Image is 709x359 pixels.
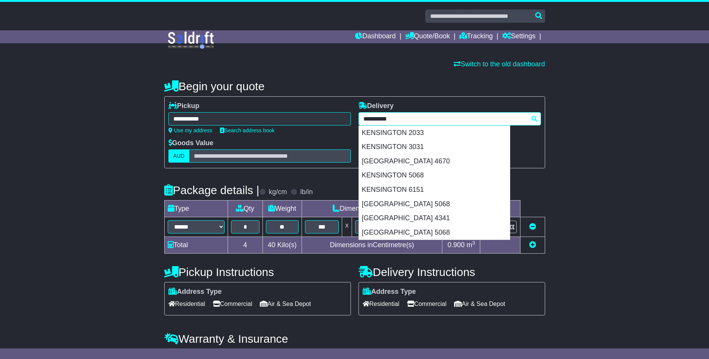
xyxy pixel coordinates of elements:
[168,102,200,110] label: Pickup
[164,184,259,196] h4: Package details |
[164,237,228,254] td: Total
[454,298,505,310] span: Air & Sea Depot
[164,80,545,92] h4: Begin your quote
[358,102,394,110] label: Delivery
[359,197,510,212] div: [GEOGRAPHIC_DATA] 5068
[359,183,510,197] div: KENSINGTON 6151
[363,298,399,310] span: Residential
[164,201,228,217] td: Type
[228,237,263,254] td: 4
[168,298,205,310] span: Residential
[355,30,396,43] a: Dashboard
[454,60,545,68] a: Switch to the old dashboard
[263,237,302,254] td: Kilo(s)
[405,30,450,43] a: Quote/Book
[502,30,536,43] a: Settings
[472,240,475,246] sup: 3
[359,154,510,169] div: [GEOGRAPHIC_DATA] 4670
[529,223,536,230] a: Remove this item
[268,241,275,249] span: 40
[164,332,545,345] h4: Warranty & Insurance
[263,201,302,217] td: Weight
[363,288,416,296] label: Address Type
[358,266,545,278] h4: Delivery Instructions
[168,288,222,296] label: Address Type
[359,126,510,140] div: KENSINGTON 2033
[529,241,536,249] a: Add new item
[168,139,214,147] label: Goods Value
[467,241,475,249] span: m
[168,127,212,133] a: Use my address
[228,201,263,217] td: Qty
[300,188,313,196] label: lb/in
[342,217,352,237] td: x
[220,127,275,133] a: Search address book
[213,298,252,310] span: Commercial
[302,201,442,217] td: Dimensions (L x W x H)
[359,140,510,154] div: KENSINGTON 3031
[459,30,493,43] a: Tracking
[164,266,351,278] h4: Pickup Instructions
[260,298,311,310] span: Air & Sea Depot
[302,237,442,254] td: Dimensions in Centimetre(s)
[359,211,510,226] div: [GEOGRAPHIC_DATA] 4341
[269,188,287,196] label: kg/cm
[168,149,190,163] label: AUD
[359,168,510,183] div: KENSINGTON 5068
[359,226,510,240] div: [GEOGRAPHIC_DATA] 5068
[448,241,465,249] span: 0.900
[407,298,446,310] span: Commercial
